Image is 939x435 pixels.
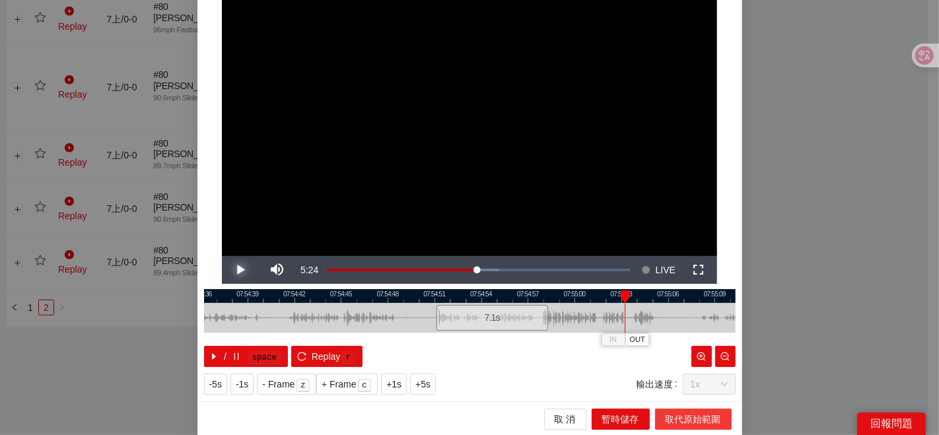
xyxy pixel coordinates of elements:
button: Fullscreen [680,256,717,284]
button: reloadReplayr [291,346,362,367]
button: 取 消 [544,409,586,430]
button: Play [222,256,259,284]
span: 5:24 [300,265,318,275]
button: zoom-in [691,346,712,367]
span: 1x [691,374,728,394]
button: -5s [204,374,227,395]
span: Replay [312,349,341,364]
button: 取代原始範圍 [655,409,732,430]
button: 暫時儲存 [592,409,650,430]
kbd: z [296,379,310,392]
button: caret-right/pausespace [204,346,289,367]
div: Progress Bar [327,269,631,271]
span: -5s [209,377,222,391]
span: + Frame [322,377,357,391]
span: +5s [415,377,431,391]
button: +1s [381,374,407,395]
button: Seek to live, currently behind live [637,256,680,284]
div: 回報問題 [857,413,926,435]
button: + Framec [316,374,378,395]
span: pause [232,352,241,362]
kbd: space [248,351,281,364]
button: IN [602,333,625,346]
button: zoom-out [715,346,736,367]
span: LIVE [656,256,676,284]
span: reload [297,352,306,362]
button: -1s [230,374,254,395]
span: 取代原始範圍 [666,412,721,426]
span: / [224,349,226,364]
span: zoom-in [697,352,706,362]
button: - Framez [257,374,316,395]
button: Mute [259,256,296,284]
button: +5s [410,374,436,395]
div: 7.1 s [436,305,547,331]
span: 暫時儲存 [602,412,639,426]
span: -1s [236,377,248,391]
label: 輸出速度 [637,374,683,395]
span: OUT [629,334,645,346]
kbd: c [358,379,371,392]
span: zoom-out [720,352,730,362]
span: 取 消 [555,412,576,426]
button: OUT [625,333,649,346]
span: caret-right [209,352,219,362]
span: - Frame [262,377,295,391]
kbd: r [342,351,355,364]
span: +1s [386,377,401,391]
